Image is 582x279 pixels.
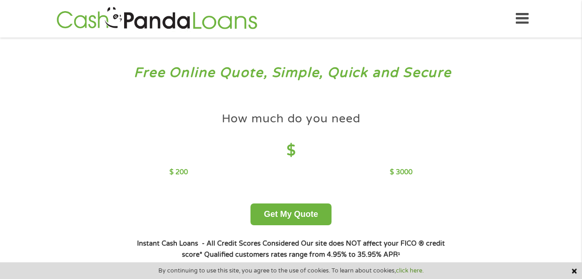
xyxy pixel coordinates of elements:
p: $ 3000 [390,167,413,178]
img: GetLoanNow Logo [54,6,260,32]
h3: Free Online Quote, Simple, Quick and Secure [27,64,556,82]
strong: Qualified customers rates range from 4.95% to 35.95% APR¹ [204,251,400,259]
h4: $ [169,141,413,160]
p: $ 200 [169,167,188,178]
a: click here. [396,267,424,274]
button: Get My Quote [250,203,332,225]
strong: Our site does NOT affect your FICO ® credit score* [182,240,445,259]
strong: Instant Cash Loans - All Credit Scores Considered [137,240,299,247]
span: By continuing to use this site, you agree to the use of cookies. To learn about cookies, [158,267,424,274]
h4: How much do you need [222,111,361,127]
